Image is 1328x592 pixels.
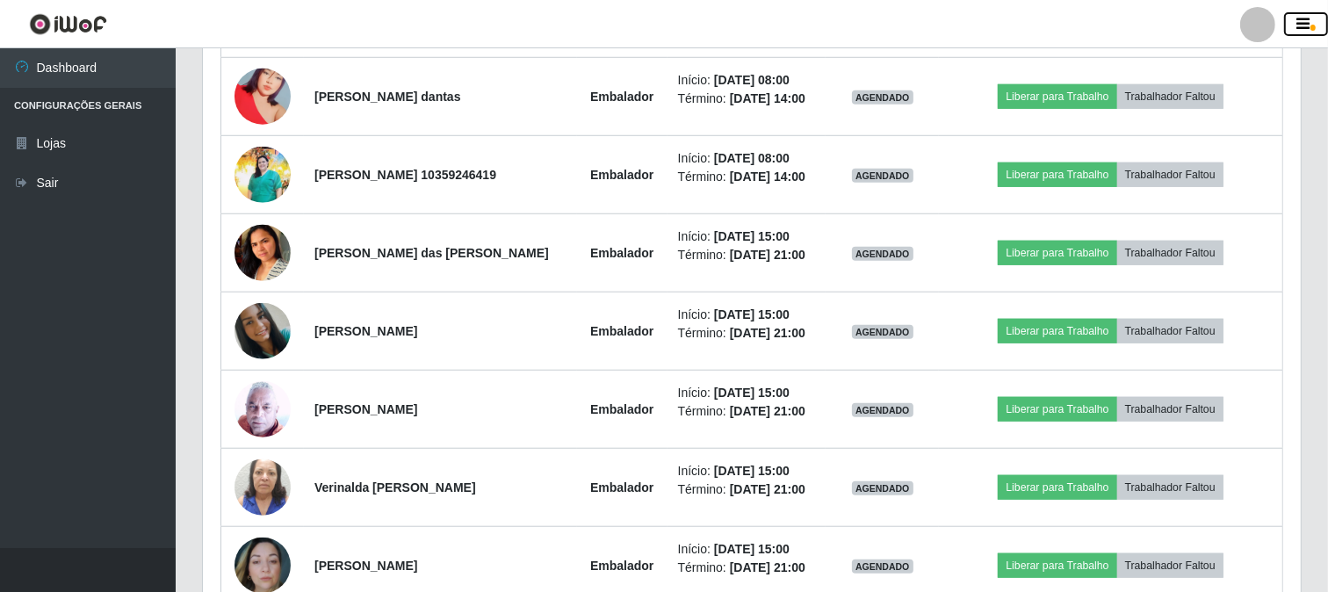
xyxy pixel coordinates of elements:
[678,559,816,577] li: Término:
[852,481,913,495] span: AGENDADO
[678,402,816,421] li: Término:
[852,403,913,417] span: AGENDADO
[314,324,417,338] strong: [PERSON_NAME]
[590,559,653,573] strong: Embalador
[852,90,913,105] span: AGENDADO
[730,560,805,574] time: [DATE] 21:00
[1117,241,1223,265] button: Trabalhador Faltou
[730,248,805,262] time: [DATE] 21:00
[314,246,549,260] strong: [PERSON_NAME] das [PERSON_NAME]
[714,151,790,165] time: [DATE] 08:00
[998,397,1116,422] button: Liberar para Trabalho
[590,90,653,104] strong: Embalador
[730,326,805,340] time: [DATE] 21:00
[314,559,417,573] strong: [PERSON_NAME]
[852,247,913,261] span: AGENDADO
[235,47,291,147] img: 1718807119279.jpeg
[714,542,790,556] time: [DATE] 15:00
[730,170,805,184] time: [DATE] 14:00
[590,168,653,182] strong: Embalador
[1117,162,1223,187] button: Trabalhador Faltou
[998,84,1116,109] button: Liberar para Trabalho
[590,480,653,495] strong: Embalador
[730,482,805,496] time: [DATE] 21:00
[678,149,816,168] li: Início:
[314,90,460,104] strong: [PERSON_NAME] dantas
[852,560,913,574] span: AGENDADO
[29,13,107,35] img: CoreUI Logo
[998,162,1116,187] button: Liberar para Trabalho
[235,437,291,538] img: 1728324895552.jpeg
[678,462,816,480] li: Início:
[678,540,816,559] li: Início:
[1117,553,1223,578] button: Trabalhador Faltou
[852,169,913,183] span: AGENDADO
[314,402,417,416] strong: [PERSON_NAME]
[678,306,816,324] li: Início:
[235,198,291,307] img: 1672880944007.jpeg
[678,227,816,246] li: Início:
[235,380,291,437] img: 1702413262661.jpeg
[1117,84,1223,109] button: Trabalhador Faltou
[590,324,653,338] strong: Embalador
[730,91,805,105] time: [DATE] 14:00
[852,325,913,339] span: AGENDADO
[998,241,1116,265] button: Liberar para Trabalho
[678,168,816,186] li: Término:
[714,386,790,400] time: [DATE] 15:00
[235,147,291,204] img: 1751326727472.jpeg
[314,480,476,495] strong: Verinalda [PERSON_NAME]
[678,71,816,90] li: Início:
[998,475,1116,500] button: Liberar para Trabalho
[590,246,653,260] strong: Embalador
[714,229,790,243] time: [DATE] 15:00
[998,553,1116,578] button: Liberar para Trabalho
[678,480,816,499] li: Término:
[314,168,496,182] strong: [PERSON_NAME] 10359246419
[714,307,790,321] time: [DATE] 15:00
[730,404,805,418] time: [DATE] 21:00
[235,303,291,359] img: 1693608079370.jpeg
[998,319,1116,343] button: Liberar para Trabalho
[1117,319,1223,343] button: Trabalhador Faltou
[678,90,816,108] li: Término:
[590,402,653,416] strong: Embalador
[1117,397,1223,422] button: Trabalhador Faltou
[678,384,816,402] li: Início:
[678,324,816,343] li: Término:
[714,464,790,478] time: [DATE] 15:00
[678,246,816,264] li: Término:
[1117,475,1223,500] button: Trabalhador Faltou
[714,73,790,87] time: [DATE] 08:00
